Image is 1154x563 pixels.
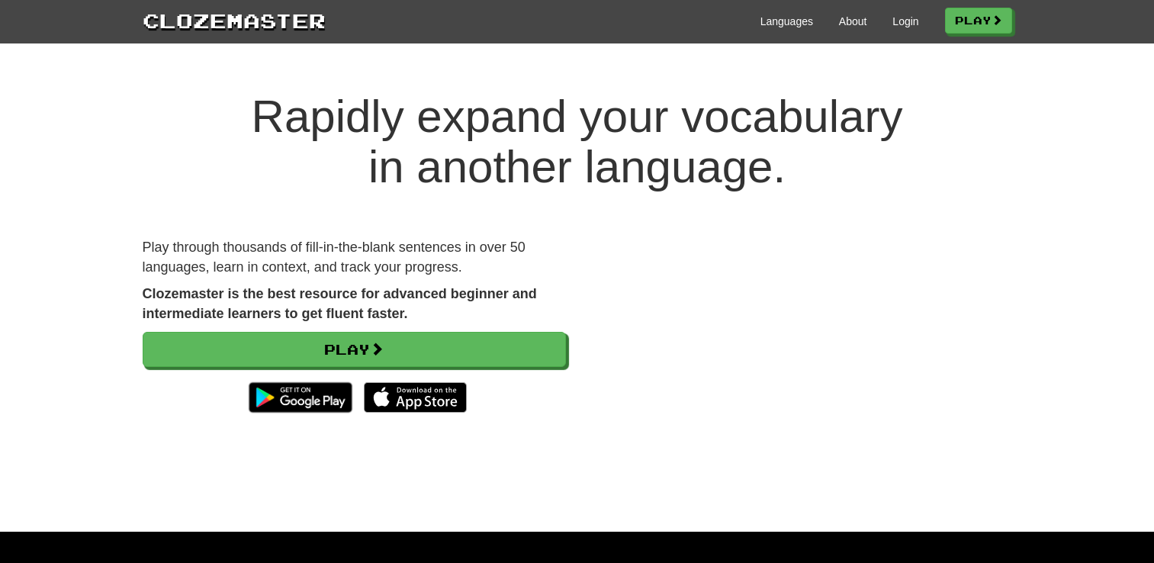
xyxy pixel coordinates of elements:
a: Clozemaster [143,6,326,34]
img: Download_on_the_App_Store_Badge_US-UK_135x40-25178aeef6eb6b83b96f5f2d004eda3bffbb37122de64afbaef7... [364,382,467,413]
strong: Clozemaster is the best resource for advanced beginner and intermediate learners to get fluent fa... [143,286,537,321]
a: Languages [760,14,813,29]
a: Play [945,8,1012,34]
p: Play through thousands of fill-in-the-blank sentences in over 50 languages, learn in context, and... [143,238,566,277]
a: About [839,14,867,29]
img: Get it on Google Play [241,375,359,420]
a: Play [143,332,566,367]
a: Login [892,14,918,29]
